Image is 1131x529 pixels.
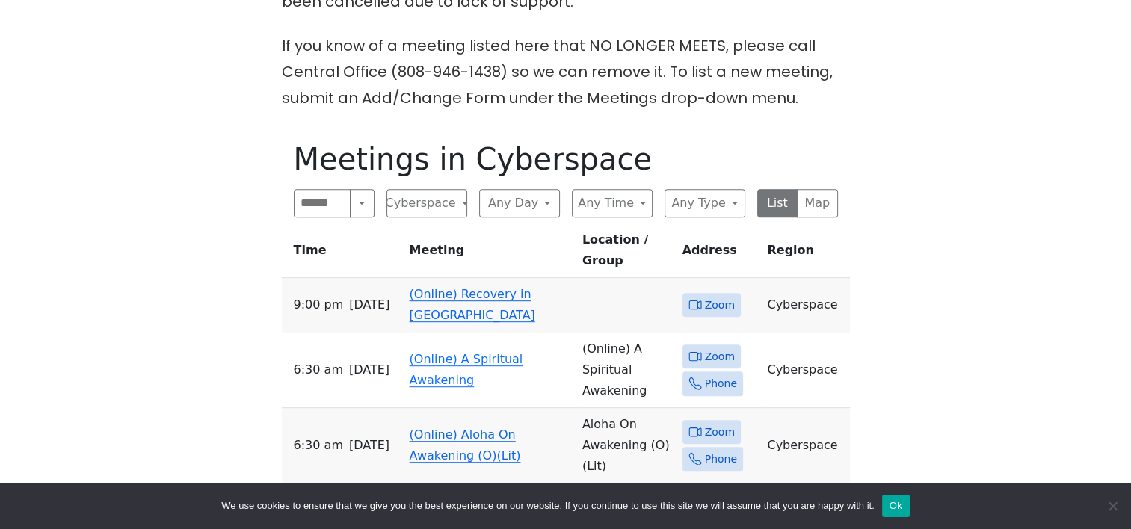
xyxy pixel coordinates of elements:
[349,359,389,380] span: [DATE]
[576,332,677,408] td: (Online) A Spiritual Awakening
[294,141,838,177] h1: Meetings in Cyberspace
[294,294,344,315] span: 9:00 PM
[386,189,467,217] button: Cyberspace
[705,296,735,315] span: Zoom
[882,495,910,517] button: Ok
[757,189,798,217] button: List
[1105,498,1120,513] span: No
[479,189,560,217] button: Any Day
[410,287,535,322] a: (Online) Recovery in [GEOGRAPHIC_DATA]
[677,229,762,278] th: Address
[761,278,849,332] td: Cyberspace
[404,229,576,278] th: Meeting
[576,408,677,483] td: Aloha On Awakening (O) (Lit)
[282,229,404,278] th: Time
[665,189,745,217] button: Any Type
[410,427,521,463] a: (Online) Aloha On Awakening (O)(Lit)
[349,435,389,456] span: [DATE]
[576,229,677,278] th: Location / Group
[705,450,737,468] span: Phone
[761,229,849,278] th: Region
[761,332,849,408] td: Cyberspace
[410,352,523,387] a: (Online) A Spiritual Awakening
[350,189,374,217] button: Search
[705,374,737,393] span: Phone
[349,294,389,315] span: [DATE]
[572,189,653,217] button: Any Time
[221,498,874,513] span: We use cookies to ensure that we give you the best experience on our website. If you continue to ...
[797,189,838,217] button: Map
[282,33,850,111] p: If you know of a meeting listed here that NO LONGER MEETS, please call Central Office (808-946-14...
[294,359,343,380] span: 6:30 AM
[705,423,735,442] span: Zoom
[761,408,849,483] td: Cyberspace
[705,347,735,366] span: Zoom
[294,435,343,456] span: 6:30 AM
[294,189,351,217] input: Search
